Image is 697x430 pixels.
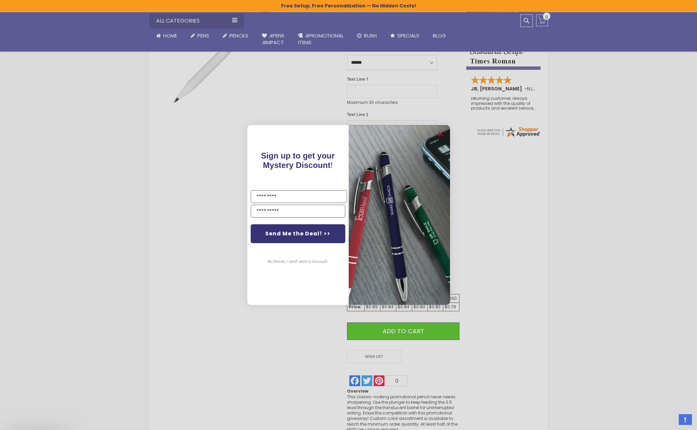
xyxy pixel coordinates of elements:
[435,128,446,139] button: Close dialog
[261,151,335,170] span: !
[264,253,331,270] button: No thanks, I don't want a discount.
[349,125,450,305] img: pop-up-image
[251,224,345,243] button: Send Me the Deal! >>
[261,151,335,170] span: Sign up to get your Mystery Discount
